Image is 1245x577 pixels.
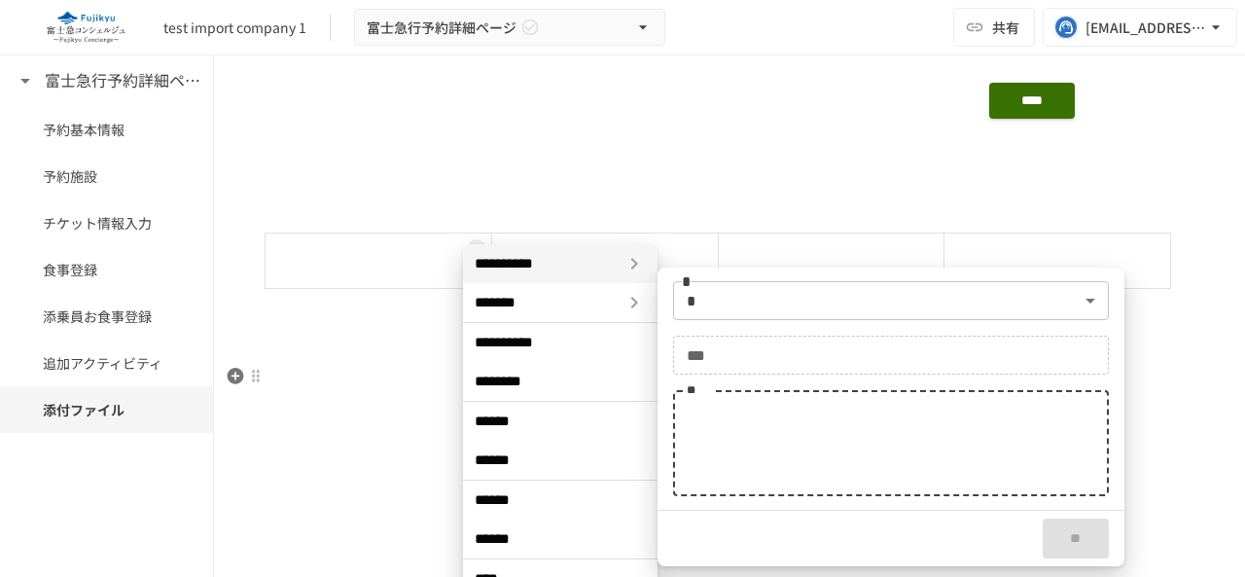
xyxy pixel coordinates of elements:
[43,306,170,327] span: 添乗員お食事登録
[43,399,170,420] span: 添付ファイル
[1085,16,1206,40] div: [EMAIL_ADDRESS][DOMAIN_NAME]
[354,9,665,47] button: 富士急行予約詳細ページ
[23,12,148,43] img: eQeGXtYPV2fEKIA3pizDiVdzO5gJTl2ahLbsPaD2E4R
[45,68,200,93] h6: 富士急行予約詳細ページ
[43,165,170,187] span: 予約施設
[43,352,170,374] span: 追加アクティビティ
[367,16,516,40] span: 富士急行予約詳細ページ
[43,212,170,234] span: チケット情報入力
[163,18,306,38] div: test import company 1
[992,17,1019,38] span: 共有
[43,259,170,280] span: 食事登録
[1043,8,1237,47] button: [EMAIL_ADDRESS][DOMAIN_NAME]
[953,8,1035,47] button: 共有
[43,119,170,140] span: 予約基本情報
